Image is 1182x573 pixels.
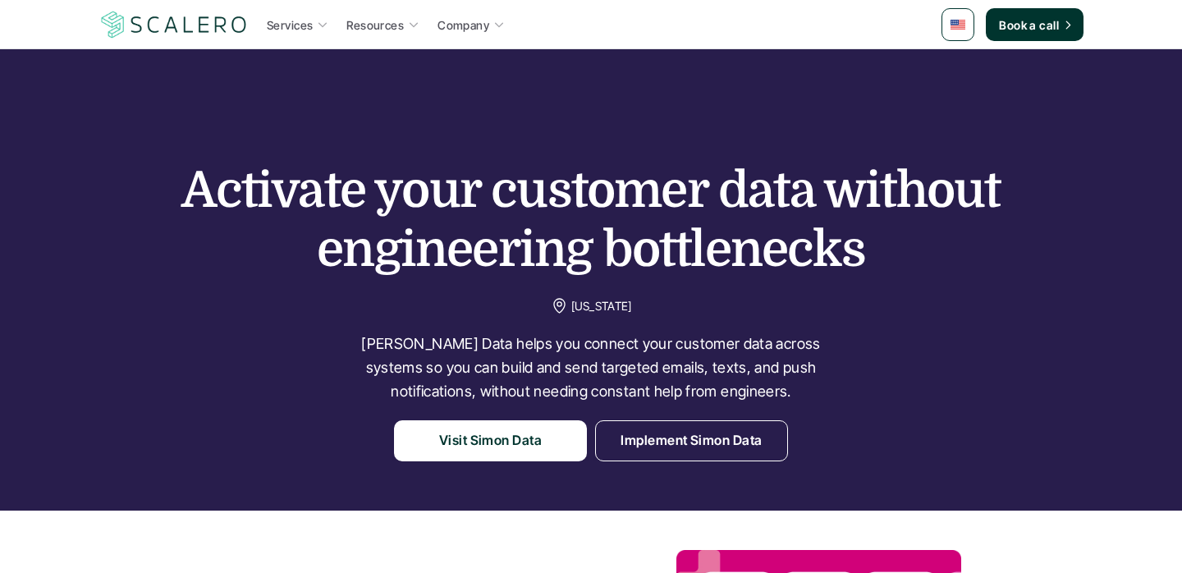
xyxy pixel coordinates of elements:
p: Company [438,16,489,34]
p: Visit Simon Data [439,430,543,452]
p: [US_STATE] [571,296,632,316]
p: Implement Simon Data [621,430,763,452]
a: Book a call [986,8,1083,41]
a: Visit Simon Data [394,420,587,461]
p: [PERSON_NAME] Data helps you connect your customer data across systems so you can build and send ... [345,332,837,403]
h1: Activate your customer data without engineering bottlenecks [181,161,1001,279]
p: Resources [346,16,404,34]
a: Scalero company logotype [98,10,250,39]
a: Implement Simon Data [595,420,788,461]
p: Book a call [999,16,1059,34]
p: Services [267,16,313,34]
img: Scalero company logotype [98,9,250,40]
iframe: gist-messenger-bubble-iframe [1126,517,1166,557]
